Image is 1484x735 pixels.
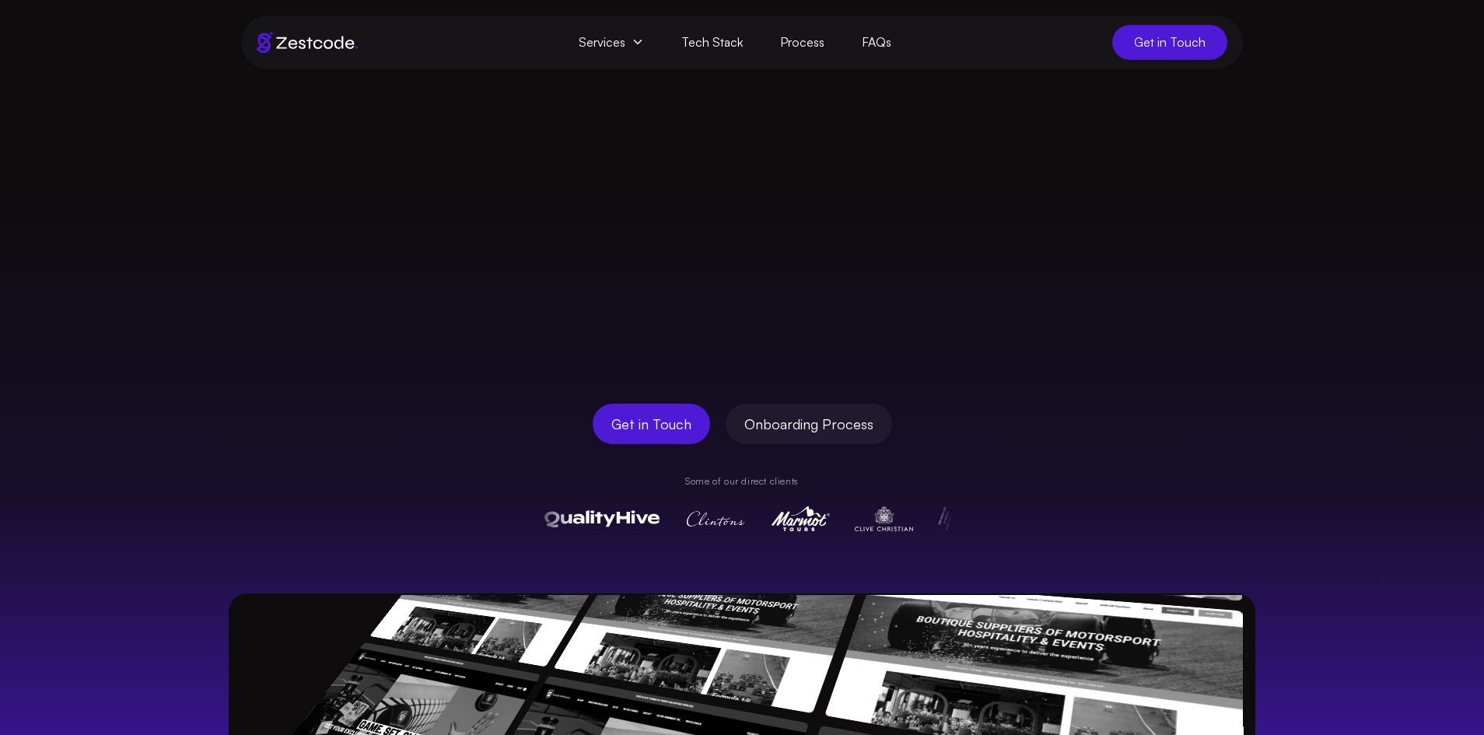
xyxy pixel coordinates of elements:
[560,25,663,60] span: Services
[854,506,912,531] img: Clive Christian
[761,25,843,60] a: Process
[1112,25,1227,60] a: Get in Touch
[842,542,1243,719] img: Quality Hive UI
[937,506,995,531] img: Pulse
[744,413,873,435] span: Onboarding Process
[532,475,952,488] p: Some of our direct clients
[593,404,710,444] a: Get in Touch
[771,506,829,531] img: Marmot Tours
[611,413,691,435] span: Get in Touch
[684,506,746,531] img: Clintons Cards
[257,32,358,53] img: Brand logo of zestcode digital
[726,404,892,444] a: Onboarding Process
[843,25,910,60] a: FAQs
[544,506,659,531] img: QualityHive
[663,25,761,60] a: Tech Stack
[369,549,609,667] img: BAM Motorsports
